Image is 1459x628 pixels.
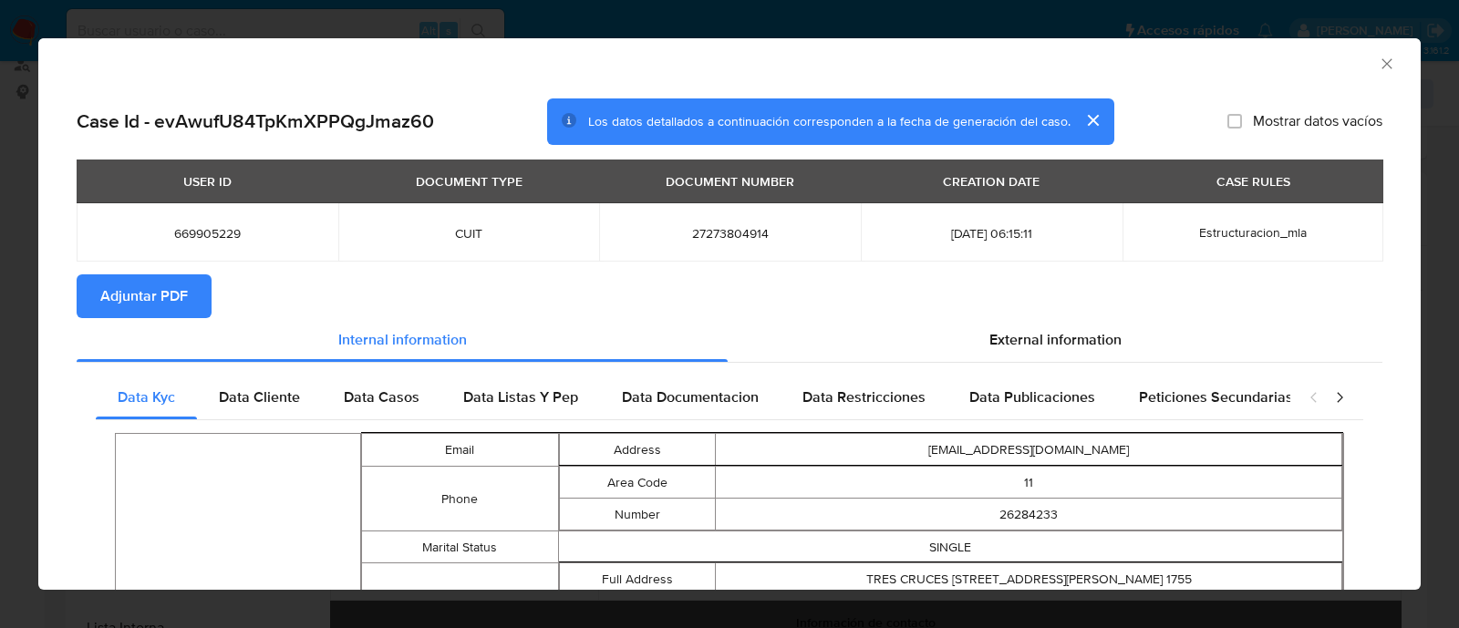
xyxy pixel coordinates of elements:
span: 669905229 [98,225,316,242]
td: Phone [362,467,558,531]
span: Estructuracion_mla [1199,223,1307,242]
button: cerrar [1071,98,1114,142]
input: Mostrar datos vacíos [1227,114,1242,129]
div: USER ID [172,166,243,197]
span: Data Documentacion [622,386,759,407]
span: Peticiones Secundarias [1139,386,1293,407]
span: Data Casos [344,386,419,407]
td: Address [362,563,558,628]
div: CREATION DATE [932,166,1050,197]
span: Data Restricciones [802,386,926,407]
td: Area Code [559,467,716,499]
span: Adjuntar PDF [100,276,188,316]
h2: Case Id - evAwufU84TpKmXPPQgJmaz60 [77,109,434,133]
td: TRES CRUCES [STREET_ADDRESS][PERSON_NAME] 1755 [716,563,1342,595]
span: Data Kyc [118,386,175,407]
td: SINGLE [558,531,1343,563]
div: closure-recommendation-modal [38,38,1421,590]
div: CASE RULES [1205,166,1301,197]
td: Number [559,499,716,530]
span: Los datos detallados a continuación corresponden a la fecha de generación del caso. [588,112,1071,130]
div: Detailed info [77,318,1382,362]
div: DOCUMENT NUMBER [655,166,805,197]
td: [EMAIL_ADDRESS][DOMAIN_NAME] [716,434,1342,466]
td: Address [559,434,716,466]
td: 11 [716,467,1342,499]
span: Data Publicaciones [969,386,1095,407]
button: Adjuntar PDF [77,274,212,318]
td: Email [362,434,558,467]
span: CUIT [360,225,578,242]
div: DOCUMENT TYPE [405,166,533,197]
span: Internal information [338,329,467,350]
div: Detailed internal info [96,376,1290,419]
span: Data Cliente [219,386,300,407]
span: External information [989,329,1122,350]
span: 27273804914 [621,225,839,242]
span: Data Listas Y Pep [463,386,578,407]
span: [DATE] 06:15:11 [883,225,1101,242]
td: Full Address [559,563,716,595]
button: Cerrar ventana [1378,55,1394,71]
td: 26284233 [716,499,1342,530]
td: Marital Status [362,531,558,563]
span: Mostrar datos vacíos [1253,112,1382,130]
